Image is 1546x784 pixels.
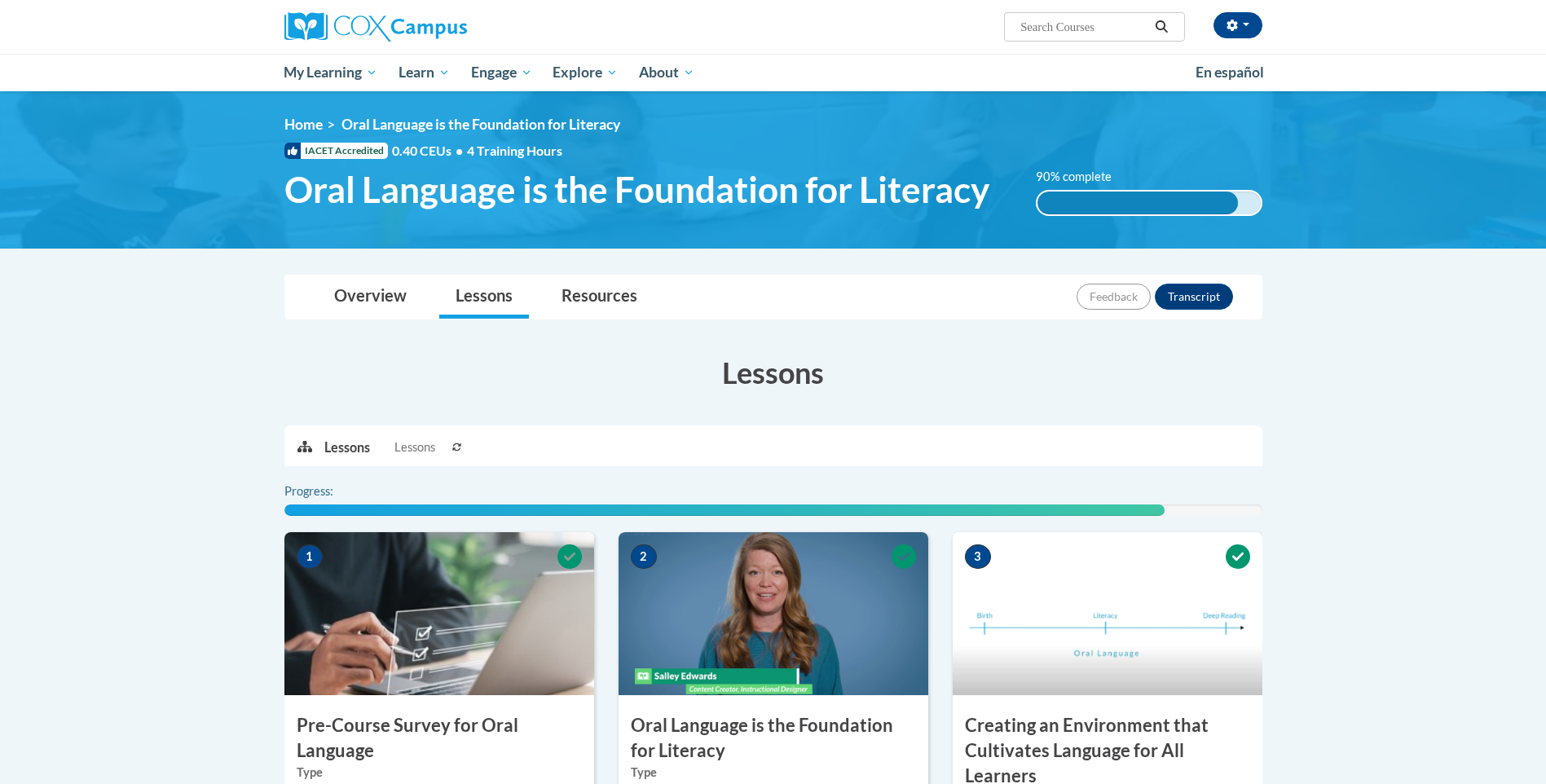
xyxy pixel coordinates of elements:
[1037,192,1238,214] div: 90% complete
[297,544,323,569] span: 1
[399,63,450,82] span: Learn
[341,116,620,133] span: Oral Language is the Foundation for Literacy
[394,438,435,456] span: Lessons
[619,532,928,695] img: Course Image
[631,544,657,569] span: 2
[639,63,694,82] span: About
[324,438,370,456] p: Lessons
[628,54,705,91] a: About
[284,12,467,42] img: Cox Campus
[965,544,991,569] span: 3
[297,764,582,782] label: Type
[545,275,654,319] a: Resources
[471,63,532,82] span: Engage
[619,713,928,764] h3: Oral Language is the Foundation for Literacy
[439,275,529,319] a: Lessons
[284,116,323,133] a: Home
[274,54,389,91] a: My Learning
[467,143,562,158] span: 4 Training Hours
[284,352,1262,393] h3: Lessons
[1196,64,1264,81] span: En español
[284,168,989,211] span: Oral Language is the Foundation for Literacy
[260,54,1287,91] div: Main menu
[284,482,378,500] label: Progress:
[1155,284,1233,310] button: Transcript
[284,63,377,82] span: My Learning
[392,142,467,160] span: 0.40 CEUs
[318,275,423,319] a: Overview
[460,54,543,91] a: Engage
[542,54,628,91] a: Explore
[1149,17,1174,37] button: Search
[1036,168,1130,186] label: 90% complete
[953,532,1262,695] img: Course Image
[1185,55,1275,90] a: En español
[1019,17,1149,37] input: Search Courses
[388,54,460,91] a: Learn
[284,713,594,764] h3: Pre-Course Survey for Oral Language
[1077,284,1151,310] button: Feedback
[284,532,594,695] img: Course Image
[553,63,618,82] span: Explore
[284,12,594,42] a: Cox Campus
[284,143,388,159] span: IACET Accredited
[456,143,463,158] span: •
[631,764,916,782] label: Type
[1213,12,1262,38] button: Account Settings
